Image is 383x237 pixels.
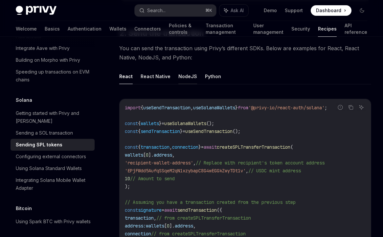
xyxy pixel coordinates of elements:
span: await [204,144,217,150]
span: // USDC mint address [248,168,301,174]
span: } [198,144,201,150]
a: Sending SPL tokens [11,139,95,151]
span: from [238,105,248,111]
span: wallets [141,120,159,126]
a: Using Spark BTC with Privy wallets [11,216,95,227]
span: } [159,120,162,126]
div: Using Spark BTC with Privy wallets [16,218,91,226]
span: // from createSPLTransferTransaction [156,215,251,221]
span: 10 [125,176,130,182]
span: ); [125,183,130,189]
a: Integrate Aave with Privy [11,42,95,54]
a: API reference [345,21,367,37]
a: Integrating Solana Mobile Wallet Adapter [11,174,95,194]
a: Using Solana Standard Wallets [11,162,95,174]
span: 0 [146,152,148,158]
span: (); [233,128,240,134]
img: dark logo [16,6,56,15]
div: Integrate Aave with Privy [16,44,70,52]
a: Getting started with Privy and [PERSON_NAME] [11,107,95,127]
div: Configuring external connectors [16,153,86,161]
span: 'recipient-wallet-address' [125,160,193,166]
span: Ask AI [231,7,244,14]
button: Toggle dark mode [357,5,367,16]
span: { [138,144,141,150]
span: // from createSPLTransferTransaction [151,231,246,237]
span: 0 [167,223,169,229]
div: Search... [147,7,166,14]
span: const [125,120,138,126]
div: Sending a SOL transaction [16,129,73,137]
span: const [125,207,138,213]
button: Python [205,69,221,84]
a: Demo [264,7,277,14]
span: = [201,144,204,150]
a: Transaction management [206,21,245,37]
span: // Assuming you have a transaction created from the previous step [125,199,296,205]
span: useSendTransaction [143,105,191,111]
a: Configuring external connectors [11,151,95,162]
span: createSPLTransferTransaction [217,144,290,150]
a: Building on Morpho with Privy [11,54,95,66]
span: '@privy-io/react-auth/solana' [248,105,325,111]
button: React [119,69,133,84]
span: useSolanaWallets [164,120,206,126]
button: React Native [141,69,170,84]
a: Sending a SOL transaction [11,127,95,139]
span: wallets [125,152,143,158]
button: Ask AI [357,103,366,112]
span: // Replace with recipient's token account address [196,160,325,166]
span: import [125,105,141,111]
div: Speeding up transactions on EVM chains [16,68,91,84]
span: You can send the transaction using Privy’s different SDKs. Below are examples for React, React Na... [119,44,371,62]
span: address [154,152,172,158]
span: ]. [148,152,154,158]
span: , [172,152,175,158]
span: } [235,105,238,111]
a: Security [291,21,310,37]
div: Using Solana Standard Wallets [16,164,82,172]
button: Ask AI [219,5,248,16]
span: useSendTransaction [185,128,233,134]
span: ( [290,144,293,150]
div: Building on Morpho with Privy [16,56,80,64]
span: address [175,223,193,229]
span: [ [164,223,167,229]
h5: Solana [16,96,32,104]
a: Welcome [16,21,37,37]
span: useSolanaWallets [193,105,235,111]
span: , [193,160,196,166]
span: { [141,105,143,111]
a: Dashboard [311,5,351,16]
span: wallets [146,223,164,229]
span: sendTransaction [141,128,180,134]
span: , [193,223,196,229]
a: Connectors [134,21,161,37]
span: ({ [217,207,222,213]
span: , [169,144,172,150]
span: signature [138,207,162,213]
span: { [138,128,141,134]
a: Speeding up transactions on EVM chains [11,66,95,86]
span: , [191,105,193,111]
span: 'EPjFWdd5AufqSSqeM2qN1xzybapC8G4wEGGkZwyTDt1v' [125,168,246,174]
span: connection [172,144,198,150]
button: NodeJS [178,69,197,84]
span: ]. [169,223,175,229]
span: [ [143,152,146,158]
span: sendTransaction [177,207,217,213]
button: Copy the contents from the code block [347,103,355,112]
span: = [183,128,185,134]
span: ⌘ K [205,8,212,13]
button: Report incorrect code [336,103,345,112]
span: const [125,128,138,134]
div: Integrating Solana Mobile Wallet Adapter [16,176,91,192]
span: transaction [141,144,169,150]
div: Sending SPL tokens [16,141,62,149]
span: , [154,215,156,221]
span: // Amount to send [130,176,175,182]
a: Wallets [109,21,126,37]
span: { [138,120,141,126]
a: Policies & controls [169,21,198,37]
span: = [162,207,164,213]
